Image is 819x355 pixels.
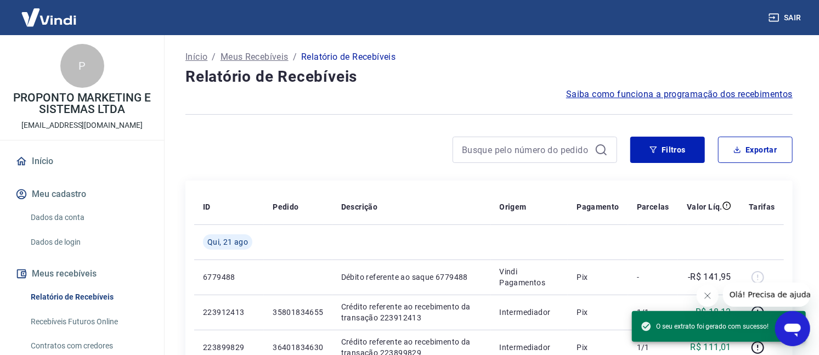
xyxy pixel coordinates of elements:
iframe: Fechar mensagem [697,285,719,307]
p: -R$ 141,95 [688,271,731,284]
p: Intermediador [500,307,560,318]
p: Pix [577,272,619,283]
p: Crédito referente ao recebimento da transação 223912413 [341,301,482,323]
p: [EMAIL_ADDRESS][DOMAIN_NAME] [21,120,143,131]
button: Filtros [630,137,705,163]
span: O seu extrato foi gerado com sucesso! [641,321,769,332]
p: - [637,272,669,283]
div: P [60,44,104,88]
p: 36401834630 [273,342,323,353]
p: Pix [577,342,619,353]
p: Tarifas [749,201,775,212]
h4: Relatório de Recebíveis [185,66,793,88]
a: Saiba como funciona a programação dos recebimentos [566,88,793,101]
p: Pagamento [577,201,619,212]
p: PROPONTO MARKETING E SISTEMAS LTDA [9,92,155,115]
a: Dados da conta [26,206,151,229]
p: 6779488 [203,272,255,283]
button: Sair [766,8,806,28]
p: / [212,50,216,64]
p: Parcelas [637,201,669,212]
p: 1/1 [637,307,669,318]
p: Origem [500,201,527,212]
p: Relatório de Recebíveis [301,50,396,64]
p: 1/1 [637,342,669,353]
p: R$ 111,01 [691,341,732,354]
a: Relatório de Recebíveis [26,286,151,308]
p: Pix [577,307,619,318]
input: Busque pelo número do pedido [462,142,590,158]
iframe: Mensagem da empresa [723,283,810,307]
iframe: Botão para abrir a janela de mensagens [775,311,810,346]
p: Vindi Pagamentos [500,266,560,288]
p: 223899829 [203,342,255,353]
p: Débito referente ao saque 6779488 [341,272,482,283]
p: 35801834655 [273,307,323,318]
p: Valor Líq. [687,201,722,212]
button: Meus recebíveis [13,262,151,286]
p: Descrição [341,201,378,212]
p: / [293,50,297,64]
img: Vindi [13,1,84,34]
span: Qui, 21 ago [207,236,248,247]
p: Pedido [273,201,298,212]
a: Recebíveis Futuros Online [26,311,151,333]
a: Início [185,50,207,64]
p: ID [203,201,211,212]
p: 223912413 [203,307,255,318]
span: Olá! Precisa de ajuda? [7,8,92,16]
button: Exportar [718,137,793,163]
p: Intermediador [500,342,560,353]
button: Meu cadastro [13,182,151,206]
a: Dados de login [26,231,151,253]
a: Início [13,149,151,173]
p: R$ 18,12 [696,306,731,319]
a: Meus Recebíveis [221,50,289,64]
